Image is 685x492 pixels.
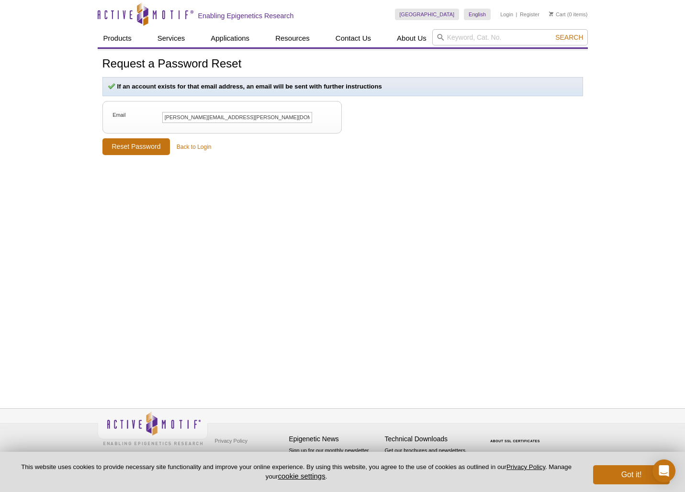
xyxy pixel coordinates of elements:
input: Reset Password [102,138,170,155]
a: Products [98,29,137,47]
li: | [516,9,517,20]
table: Click to Verify - This site chose Symantec SSL for secure e-commerce and confidential communicati... [481,425,552,447]
a: [GEOGRAPHIC_DATA] [395,9,460,20]
a: About Us [391,29,432,47]
a: Resources [270,29,315,47]
div: Open Intercom Messenger [652,459,675,482]
p: This website uses cookies to provide necessary site functionality and improve your online experie... [15,463,577,481]
a: Services [152,29,191,47]
h4: Epigenetic News [289,435,380,443]
a: Contact Us [330,29,377,47]
span: Search [555,34,583,41]
button: Search [552,33,586,42]
a: Privacy Policy [506,463,545,470]
a: Applications [205,29,255,47]
a: Terms & Conditions [213,448,263,462]
a: Login [500,11,513,18]
img: Active Motif, [98,409,208,447]
img: Your Cart [549,11,553,16]
p: Sign up for our monthly newsletter highlighting recent publications in the field of epigenetics. [289,447,380,479]
input: Keyword, Cat. No. [432,29,588,45]
label: Email [112,112,160,118]
a: Privacy Policy [213,434,250,448]
a: English [464,9,491,20]
a: Back to Login [177,143,212,151]
button: cookie settings [278,472,325,480]
p: Get our brochures and newsletters, or request them by mail. [385,447,476,471]
h4: Technical Downloads [385,435,476,443]
button: Got it! [593,465,670,484]
a: Cart [549,11,566,18]
p: If an account exists for that email address, an email will be sent with further instructions [108,82,578,91]
h1: Request a Password Reset [102,57,583,71]
li: (0 items) [549,9,588,20]
a: Register [520,11,539,18]
a: ABOUT SSL CERTIFICATES [490,439,540,443]
h2: Enabling Epigenetics Research [198,11,294,20]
